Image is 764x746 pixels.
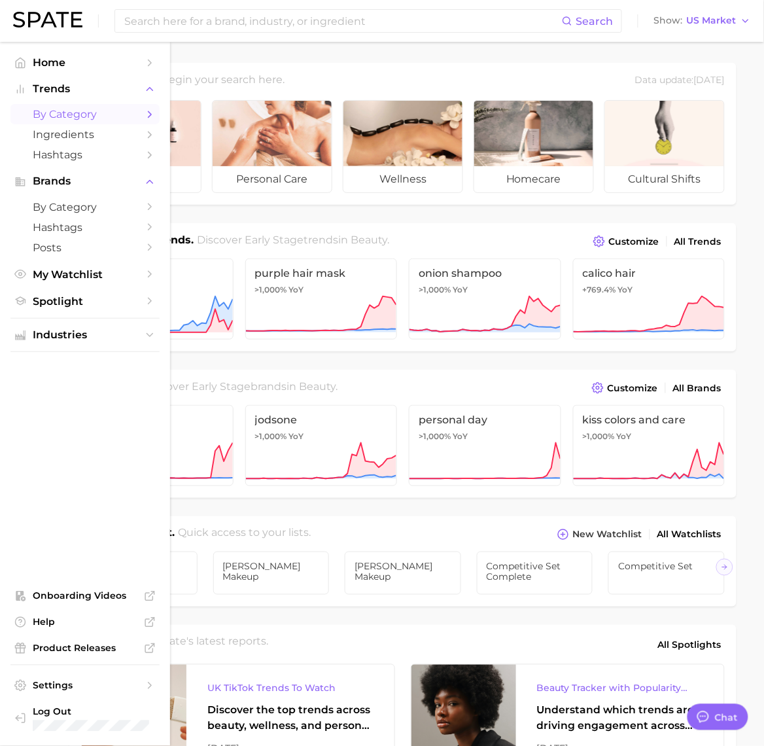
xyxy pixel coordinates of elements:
[477,552,593,595] a: Competitive Set Complete
[33,643,137,654] span: Product Releases
[419,285,451,294] span: >1,000%
[609,236,659,247] span: Customize
[409,258,561,340] a: onion shampoo>1,000% YoY
[213,166,332,192] span: personal care
[10,217,160,238] a: Hashtags
[198,234,390,246] span: Discover Early Stage trends in .
[145,380,338,393] span: Discover Early Stage brands in .
[207,681,373,696] div: UK TikTok Trends To Watch
[123,10,562,32] input: Search here for a brand, industry, or ingredient
[13,12,82,27] img: SPATE
[10,238,160,258] a: Posts
[33,83,137,95] span: Trends
[10,79,160,99] button: Trends
[223,561,320,582] span: [PERSON_NAME] Makeup
[419,414,551,426] span: personal day
[343,166,462,192] span: wellness
[255,431,287,441] span: >1,000%
[716,559,733,576] button: Scroll Right
[573,258,725,340] a: calico hair+769.4% YoY
[674,236,721,247] span: All Trends
[474,166,593,192] span: homecare
[453,285,468,295] span: YoY
[635,72,725,90] div: Data update: [DATE]
[604,100,725,193] a: cultural shifts
[10,145,160,165] a: Hashtags
[658,637,721,653] span: All Spotlights
[10,171,160,191] button: Brands
[10,325,160,345] button: Industries
[605,166,724,192] span: cultural shifts
[179,525,311,544] h2: Quick access to your lists.
[345,552,461,595] a: [PERSON_NAME] Makeup
[156,634,269,656] h2: Spate's latest reports.
[673,383,721,394] span: All Brands
[687,17,737,24] span: US Market
[33,616,137,628] span: Help
[608,383,658,394] span: Customize
[33,221,137,234] span: Hashtags
[618,285,633,295] span: YoY
[655,634,725,656] a: All Spotlights
[554,525,646,544] button: New Watchlist
[670,380,725,397] a: All Brands
[33,175,137,187] span: Brands
[255,285,287,294] span: >1,000%
[212,100,332,193] a: personal care
[300,380,336,393] span: beauty
[213,552,330,595] a: [PERSON_NAME] Makeup
[651,12,754,29] button: ShowUS Market
[33,149,137,161] span: Hashtags
[10,104,160,124] a: by Category
[33,680,137,692] span: Settings
[419,431,451,441] span: >1,000%
[255,414,388,426] span: jodsone
[10,613,160,632] a: Help
[419,267,551,279] span: onion shampoo
[583,414,716,426] span: kiss colors and care
[487,561,583,582] span: Competitive Set Complete
[33,268,137,281] span: My Watchlist
[33,295,137,308] span: Spotlight
[245,258,398,340] a: purple hair mask>1,000% YoY
[10,639,160,658] a: Product Releases
[33,56,137,69] span: Home
[583,285,616,294] span: +769.4%
[409,405,561,486] a: personal day>1,000% YoY
[10,52,160,73] a: Home
[590,232,663,251] button: Customize
[289,285,304,295] span: YoY
[10,291,160,311] a: Spotlight
[33,201,137,213] span: by Category
[33,706,154,718] span: Log Out
[654,17,683,24] span: Show
[654,526,725,544] a: All Watchlists
[608,552,725,595] a: Competitive Set
[33,108,137,120] span: by Category
[589,379,661,397] button: Customize
[453,431,468,442] span: YoY
[617,431,632,442] span: YoY
[10,124,160,145] a: Ingredients
[10,702,160,736] a: Log out. Currently logged in with e-mail jefeinstein@elfbeauty.com.
[162,72,285,90] h2: Begin your search here.
[245,405,398,486] a: jodsone>1,000% YoY
[657,529,721,541] span: All Watchlists
[573,405,725,486] a: kiss colors and care>1,000% YoY
[583,431,615,441] span: >1,000%
[33,241,137,254] span: Posts
[671,233,725,251] a: All Trends
[207,703,373,734] div: Discover the top trends across beauty, wellness, and personal care on TikTok [GEOGRAPHIC_DATA].
[10,197,160,217] a: by Category
[255,267,388,279] span: purple hair mask
[33,128,137,141] span: Ingredients
[537,703,703,734] div: Understand which trends are driving engagement across platforms in the skin, hair, makeup, and fr...
[583,267,716,279] span: calico hair
[33,329,137,341] span: Industries
[343,100,463,193] a: wellness
[33,590,137,602] span: Onboarding Videos
[474,100,594,193] a: homecare
[289,431,304,442] span: YoY
[10,586,160,606] a: Onboarding Videos
[10,264,160,285] a: My Watchlist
